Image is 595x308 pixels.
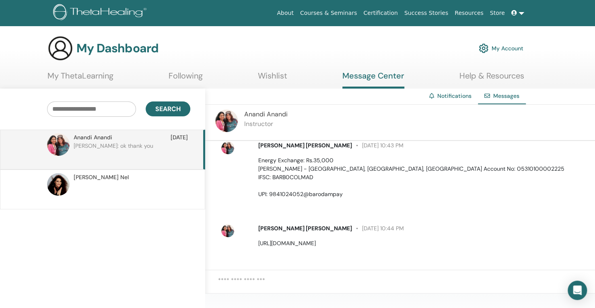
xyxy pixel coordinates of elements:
[215,110,238,132] img: default.jpg
[244,119,288,129] p: Instructor
[451,6,487,21] a: Resources
[47,173,70,196] img: default.jpg
[76,41,159,56] h3: My Dashboard
[568,281,587,300] div: Open Intercom Messenger
[479,41,488,55] img: cog.svg
[258,225,352,232] span: [PERSON_NAME] [PERSON_NAME]
[401,6,451,21] a: Success Stories
[155,105,181,113] span: Search
[459,71,524,87] a: Help & Resources
[297,6,360,21] a: Courses & Seminars
[342,71,404,89] a: Message Center
[47,71,113,87] a: My ThetaLearning
[221,141,234,154] img: default.jpg
[146,101,190,116] button: Search
[74,142,190,166] p: [PERSON_NAME]: ok thank you
[360,6,401,21] a: Certification
[53,4,149,22] img: logo.png
[258,156,586,198] p: Energy Exchange: Rs.35,000 [PERSON_NAME] - [GEOGRAPHIC_DATA], [GEOGRAPHIC_DATA], [GEOGRAPHIC_DATA...
[74,173,129,182] span: [PERSON_NAME] Nel
[437,92,471,99] a: Notifications
[258,71,287,87] a: Wishlist
[493,92,519,99] span: Messages
[47,35,73,61] img: generic-user-icon.jpg
[352,225,404,232] span: [DATE] 10:44 PM
[221,224,234,237] img: default.jpg
[169,71,203,87] a: Following
[258,239,586,248] p: [URL][DOMAIN_NAME]
[479,39,523,57] a: My Account
[258,142,352,149] span: [PERSON_NAME] [PERSON_NAME]
[171,133,188,142] span: [DATE]
[244,110,288,118] span: Anandi Anandi
[74,133,112,142] span: Anandi Anandi
[487,6,508,21] a: Store
[352,142,404,149] span: [DATE] 10:43 PM
[47,133,70,156] img: default.jpg
[274,6,296,21] a: About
